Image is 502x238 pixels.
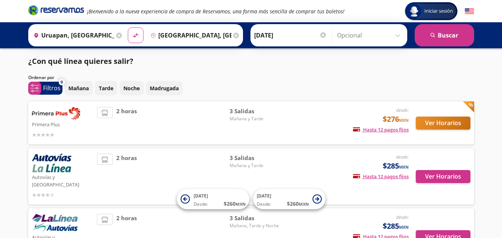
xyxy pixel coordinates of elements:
[64,81,93,95] button: Mañana
[383,114,409,125] span: $276
[32,154,71,172] img: Autovías y La Línea
[257,201,271,208] span: Desde:
[146,81,183,95] button: Madrugada
[230,214,282,222] span: 3 Salidas
[399,117,409,123] small: MXN
[32,172,94,188] p: Autovías y [GEOGRAPHIC_DATA]
[383,160,409,172] span: $285
[68,84,89,92] p: Mañana
[119,81,144,95] button: Noche
[150,84,179,92] p: Madrugada
[396,154,409,160] em: desde:
[32,107,80,120] img: Primera Plus
[383,221,409,232] span: $285
[32,120,94,128] p: Primera Plus
[32,214,78,232] img: Autovías y La Línea
[337,26,404,45] input: Opcional
[224,200,246,208] span: $ 260
[95,81,117,95] button: Tarde
[421,7,456,15] span: Iniciar sesión
[287,200,309,208] span: $ 260
[353,173,409,180] span: Hasta 12 pagos fijos
[30,26,114,45] input: Buscar Origen
[28,56,133,67] p: ¿Con qué línea quieres salir?
[254,26,327,45] input: Elegir Fecha
[416,117,470,130] button: Ver Horarios
[28,82,62,95] button: 0Filtros
[194,201,208,208] span: Desde:
[43,84,61,92] p: Filtros
[399,224,409,230] small: MXN
[116,107,137,139] span: 2 horas
[61,79,63,85] span: 0
[177,189,249,209] button: [DATE]Desde:$260MXN
[416,170,470,183] button: Ver Horarios
[396,107,409,113] em: desde:
[396,214,409,220] em: desde:
[230,222,282,229] span: Mañana, Tarde y Noche
[194,193,208,199] span: [DATE]
[465,7,474,16] button: English
[230,154,282,162] span: 3 Salidas
[148,26,231,45] input: Buscar Destino
[28,4,84,16] i: Brand Logo
[116,154,137,199] span: 2 horas
[123,84,140,92] p: Noche
[99,84,113,92] p: Tarde
[230,115,282,122] span: Mañana y Tarde
[253,189,326,209] button: [DATE]Desde:$260MXN
[87,8,344,15] em: ¡Bienvenido a la nueva experiencia de compra de Reservamos, una forma más sencilla de comprar tus...
[415,24,474,46] button: Buscar
[236,201,246,207] small: MXN
[28,74,54,81] p: Ordenar por
[230,162,282,169] span: Mañana y Tarde
[28,4,84,18] a: Brand Logo
[299,201,309,207] small: MXN
[399,164,409,170] small: MXN
[257,193,271,199] span: [DATE]
[353,126,409,133] span: Hasta 12 pagos fijos
[230,107,282,115] span: 3 Salidas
